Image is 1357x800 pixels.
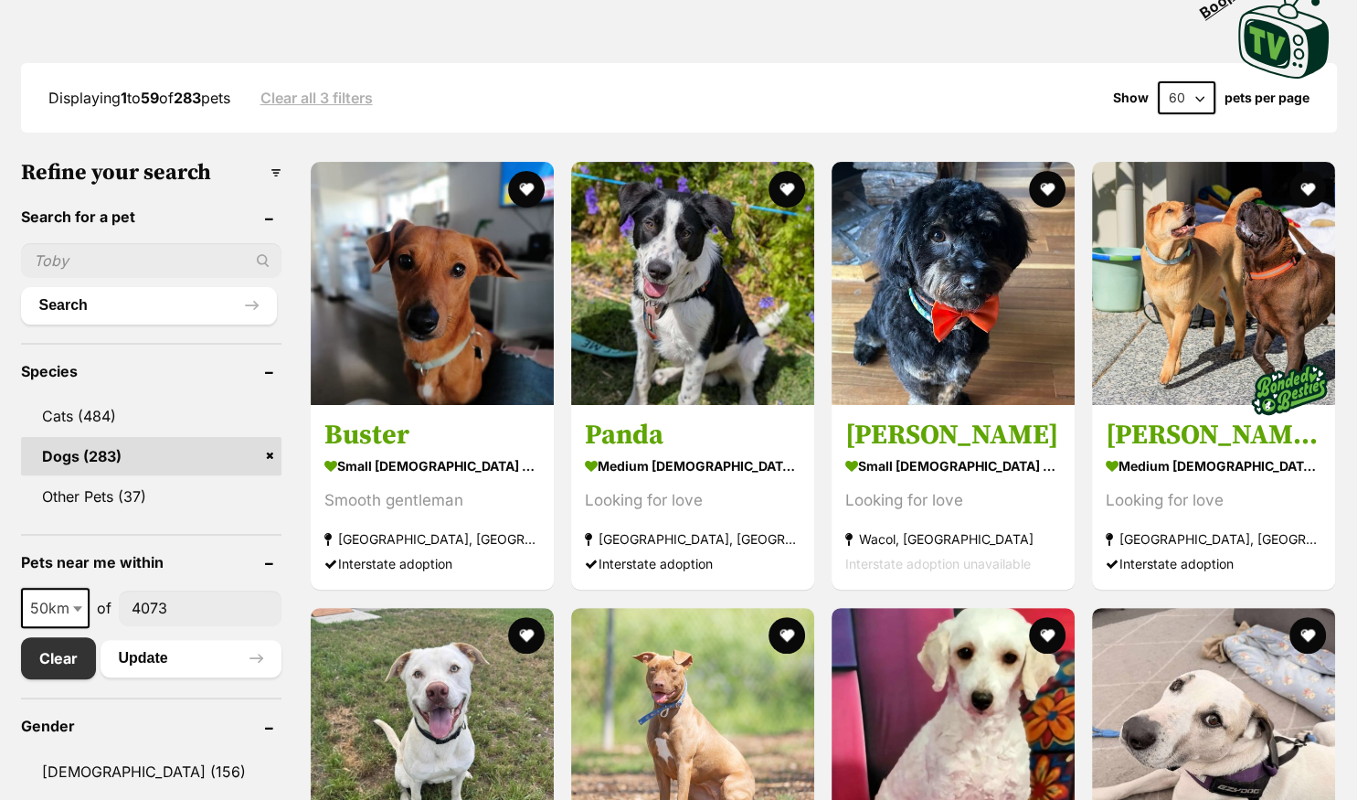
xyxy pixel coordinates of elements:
[845,557,1031,572] span: Interstate adoption unavailable
[1244,345,1335,436] img: bonded besties
[508,617,545,654] button: favourite
[1224,91,1309,105] label: pets per page
[311,162,554,405] img: Buster - Dachshund Dog
[585,489,800,514] div: Looking for love
[21,287,277,324] button: Search
[571,162,814,405] img: Panda - Border Collie Dog
[21,718,281,734] header: Gender
[845,419,1061,453] h3: [PERSON_NAME]
[585,552,800,577] div: Interstate adoption
[21,363,281,379] header: Species
[324,552,540,577] div: Interstate adoption
[21,397,281,435] a: Cats (484)
[21,588,90,628] span: 50km
[1106,528,1321,552] strong: [GEOGRAPHIC_DATA], [GEOGRAPHIC_DATA]
[97,597,111,619] span: of
[508,171,545,208] button: favourite
[21,208,281,225] header: Search for a pet
[23,595,88,621] span: 50km
[324,489,540,514] div: Smooth gentleman
[1289,171,1326,208] button: favourite
[1289,617,1326,654] button: favourite
[585,419,800,453] h3: Panda
[121,89,127,107] strong: 1
[21,437,281,475] a: Dogs (283)
[1106,453,1321,480] strong: medium [DEMOGRAPHIC_DATA] Dog
[571,405,814,591] a: Panda medium [DEMOGRAPHIC_DATA] Dog Looking for love [GEOGRAPHIC_DATA], [GEOGRAPHIC_DATA] Interst...
[48,89,230,107] span: Displaying to of pets
[1029,617,1065,654] button: favourite
[845,528,1061,552] strong: Wacol, [GEOGRAPHIC_DATA]
[832,162,1075,405] img: Ollie - Shih Tzu x Poodle Miniature Dog
[324,419,540,453] h3: Buster
[585,453,800,480] strong: medium [DEMOGRAPHIC_DATA] Dog
[1092,162,1335,405] img: Molly & Sid - Shar Pei Dog
[21,752,281,791] a: [DEMOGRAPHIC_DATA] (156)
[324,453,540,480] strong: small [DEMOGRAPHIC_DATA] Dog
[324,528,540,552] strong: [GEOGRAPHIC_DATA], [GEOGRAPHIC_DATA]
[21,477,281,516] a: Other Pets (37)
[119,591,281,625] input: postcode
[21,554,281,571] header: Pets near me within
[260,90,373,106] a: Clear all 3 filters
[141,89,159,107] strong: 59
[174,89,201,107] strong: 283
[101,640,281,677] button: Update
[1092,405,1335,591] a: [PERSON_NAME] & [PERSON_NAME] medium [DEMOGRAPHIC_DATA] Dog Looking for love [GEOGRAPHIC_DATA], [...
[21,243,281,278] input: Toby
[21,160,281,186] h3: Refine your search
[1106,489,1321,514] div: Looking for love
[769,617,805,654] button: favourite
[311,405,554,591] a: Buster small [DEMOGRAPHIC_DATA] Dog Smooth gentleman [GEOGRAPHIC_DATA], [GEOGRAPHIC_DATA] Interst...
[1113,91,1149,105] span: Show
[832,405,1075,591] a: [PERSON_NAME] small [DEMOGRAPHIC_DATA] Dog Looking for love Wacol, [GEOGRAPHIC_DATA] Interstate a...
[1029,171,1065,208] button: favourite
[769,171,805,208] button: favourite
[1106,419,1321,453] h3: [PERSON_NAME] & [PERSON_NAME]
[845,453,1061,480] strong: small [DEMOGRAPHIC_DATA] Dog
[21,637,96,679] a: Clear
[585,528,800,552] strong: [GEOGRAPHIC_DATA], [GEOGRAPHIC_DATA]
[1106,552,1321,577] div: Interstate adoption
[845,489,1061,514] div: Looking for love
